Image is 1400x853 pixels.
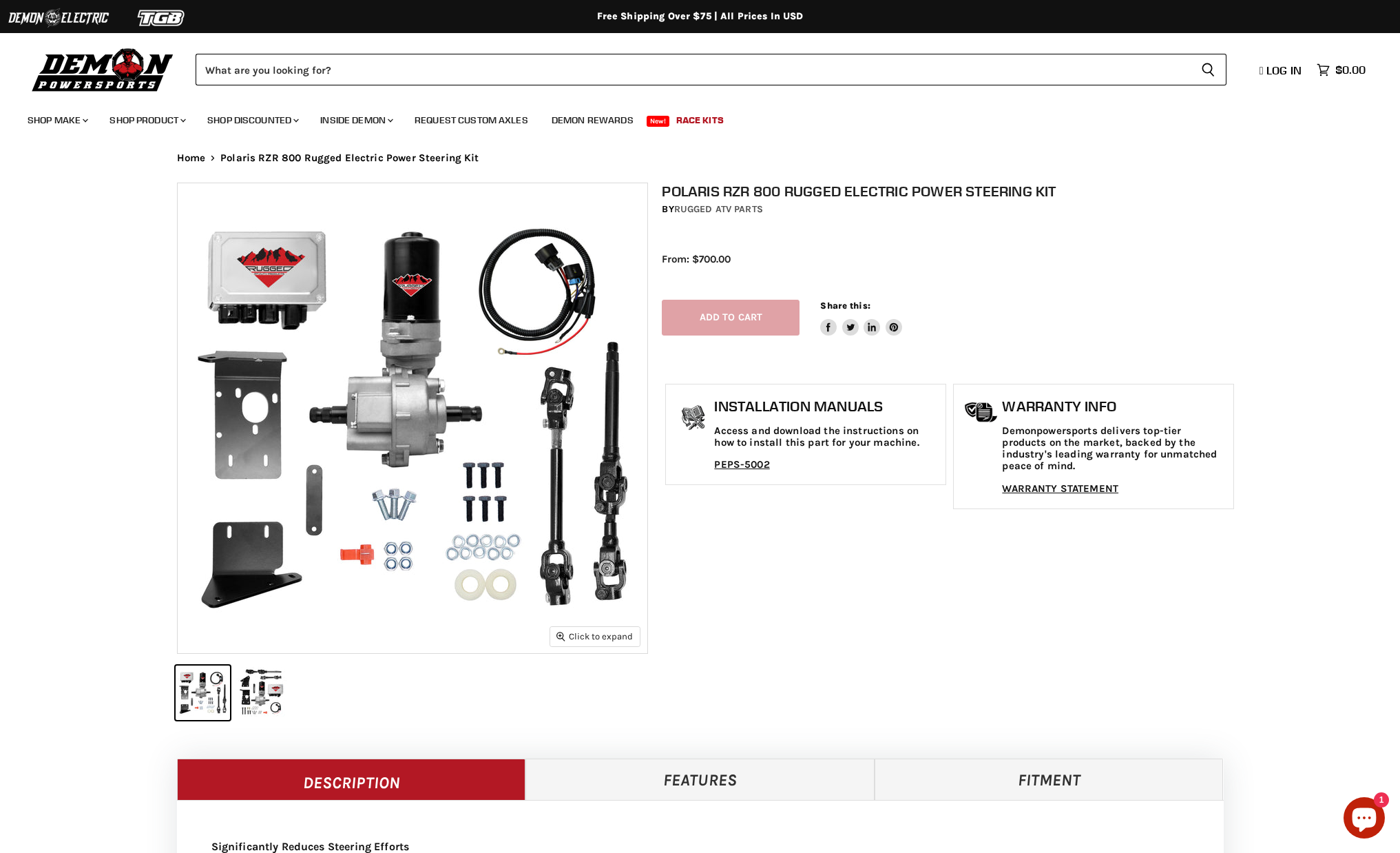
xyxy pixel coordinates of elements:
input: Search [196,54,1190,85]
a: Features [525,759,875,800]
a: Race Kits [666,106,734,134]
span: $0.00 [1335,63,1366,76]
h1: Polaris RZR 800 Rugged Electric Power Steering Kit [662,183,1237,200]
a: WARRANTY STATEMENT [1002,482,1118,495]
a: Shop Make [17,106,96,134]
a: Shop Product [99,106,194,134]
button: Search [1190,54,1226,85]
img: warranty-icon.png [964,402,999,423]
a: Description [177,759,526,800]
ul: Main menu [17,101,1362,134]
form: Product [196,54,1226,85]
a: Rugged ATV Parts [674,203,763,215]
button: IMAGE thumbnail [176,666,230,720]
img: IMAGE [178,183,647,653]
a: PEPS-5002 [714,458,769,471]
inbox-online-store-chat: Shopify online store chat [1339,797,1389,842]
h1: Warranty Info [1002,398,1226,415]
button: Click to expand [550,627,640,646]
a: Demon Rewards [541,106,644,134]
span: Log in [1266,63,1302,77]
a: $0.00 [1310,60,1372,80]
div: by [662,202,1237,217]
img: install_manual-icon.png [676,402,711,436]
span: New! [647,116,670,127]
div: Free Shipping Over $75 | All Prices In USD [149,10,1251,23]
nav: Breadcrumbs [149,152,1251,164]
span: Share this: [820,300,870,311]
a: Home [177,152,206,164]
span: Click to expand [556,631,633,641]
p: Access and download the instructions on how to install this part for your machine. [714,425,939,449]
img: TGB Logo 2 [110,5,213,31]
img: Demon Electric Logo 2 [7,5,110,31]
button: IMAGE thumbnail [234,666,289,720]
a: Shop Discounted [197,106,307,134]
a: Inside Demon [310,106,401,134]
a: Log in [1253,64,1310,76]
a: Request Custom Axles [404,106,539,134]
aside: Share this: [820,300,902,336]
a: Fitment [875,759,1224,800]
h1: Installation Manuals [714,398,939,415]
span: From: $700.00 [662,253,731,265]
img: Demon Powersports [28,45,178,94]
p: Demonpowersports delivers top-tier products on the market, backed by the industry's leading warra... [1002,425,1226,473]
span: Polaris RZR 800 Rugged Electric Power Steering Kit [220,152,479,164]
